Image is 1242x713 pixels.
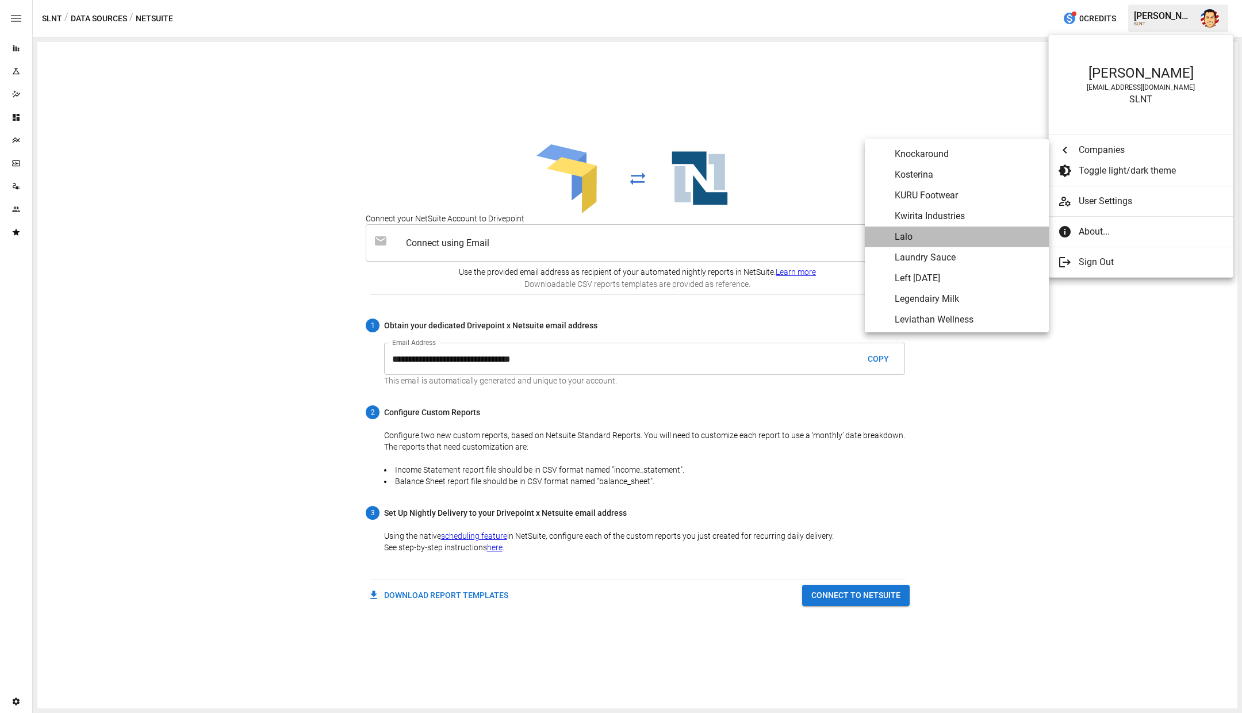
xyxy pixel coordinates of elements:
span: Kwirita Industries [895,209,1040,223]
span: User Settings [1079,194,1224,208]
span: About... [1079,225,1224,239]
span: Kosterina [895,168,1040,182]
span: Sign Out [1079,255,1224,269]
span: Legendairy Milk [895,292,1040,306]
span: Lalo [895,230,1040,244]
div: [PERSON_NAME] [1060,65,1221,81]
span: Laundry Sauce [895,251,1040,264]
div: [EMAIL_ADDRESS][DOMAIN_NAME] [1060,83,1221,91]
span: KURU Footwear [895,189,1040,202]
span: Left [DATE] [895,271,1040,285]
span: Knockaround [895,147,1040,161]
span: Companies [1079,143,1224,157]
div: SLNT [1060,94,1221,105]
span: Toggle light/dark theme [1079,164,1224,178]
span: Leviathan Wellness [895,313,1040,327]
